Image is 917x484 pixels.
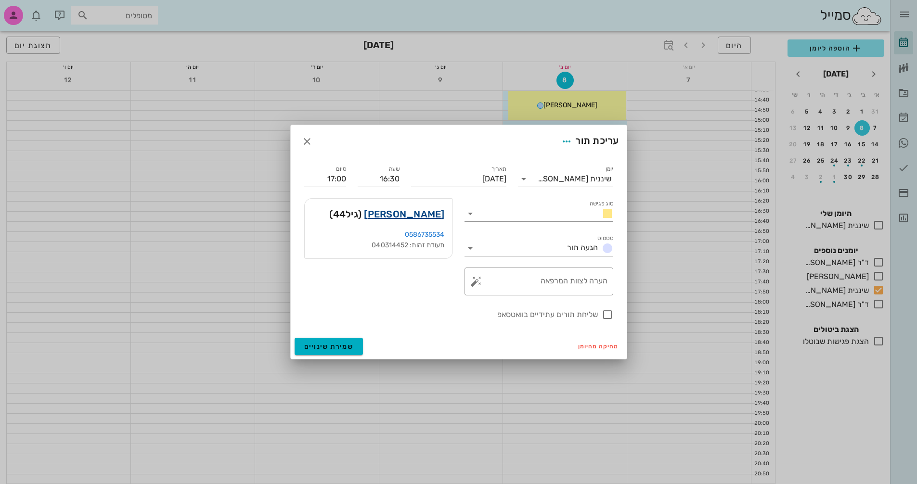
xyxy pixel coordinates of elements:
[364,206,444,222] a: [PERSON_NAME]
[567,243,598,252] span: הגעה תור
[518,171,613,187] div: יומןשיננית [PERSON_NAME]
[312,240,445,251] div: תעודת זהות: 040314452
[538,175,611,183] div: שיננית [PERSON_NAME]
[304,343,354,351] span: שמירת שינויים
[405,230,445,239] a: 0586735534
[491,166,506,173] label: תאריך
[333,208,346,220] span: 44
[336,166,346,173] label: סיום
[329,206,362,222] span: (גיל )
[558,133,619,150] div: עריכת תור
[597,235,613,242] label: סטטוס
[589,200,613,207] label: סוג פגישה
[605,166,613,173] label: יומן
[304,310,598,319] label: שליחת תורים עתידיים בוואטסאפ
[574,340,623,353] button: מחיקה מהיומן
[578,343,619,350] span: מחיקה מהיומן
[388,166,400,173] label: שעה
[465,241,613,256] div: סטטוסהגעה תור
[295,338,363,355] button: שמירת שינויים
